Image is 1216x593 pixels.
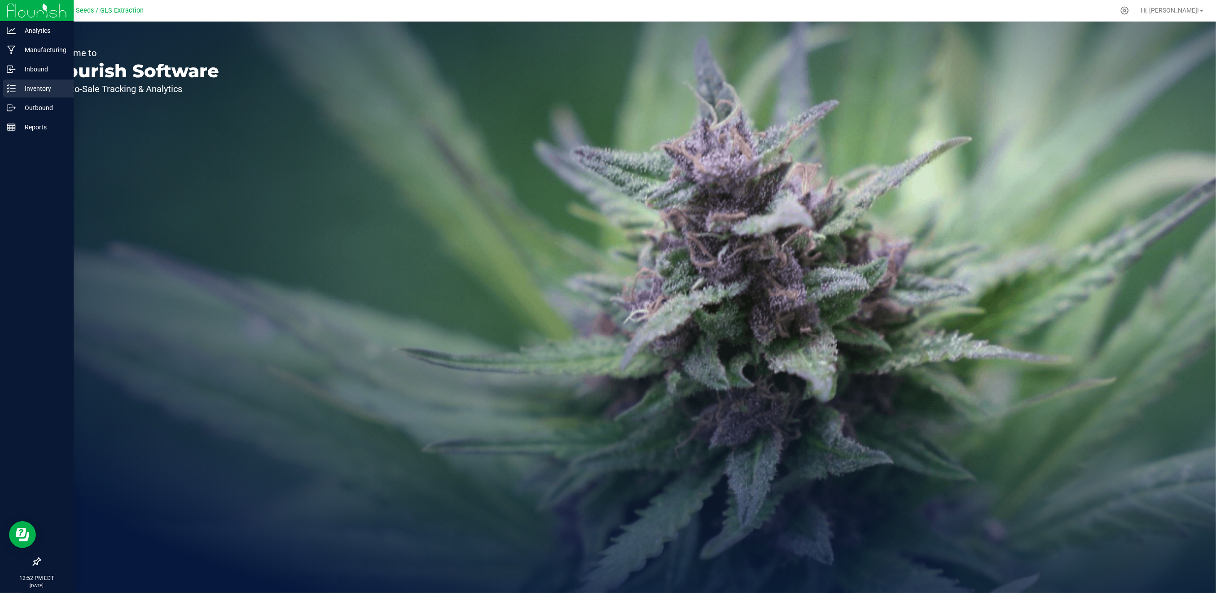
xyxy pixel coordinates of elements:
[48,84,219,93] p: Seed-to-Sale Tracking & Analytics
[9,521,36,548] iframe: Resource center
[1141,7,1199,14] span: Hi, [PERSON_NAME]!
[4,574,70,582] p: 12:52 PM EDT
[40,7,144,14] span: Great Lakes Seeds / GLS Extraction
[4,582,70,589] p: [DATE]
[7,65,16,74] inline-svg: Inbound
[7,123,16,132] inline-svg: Reports
[16,44,70,55] p: Manufacturing
[7,84,16,93] inline-svg: Inventory
[7,45,16,54] inline-svg: Manufacturing
[16,102,70,113] p: Outbound
[7,26,16,35] inline-svg: Analytics
[48,62,219,80] p: Flourish Software
[16,25,70,36] p: Analytics
[16,83,70,94] p: Inventory
[16,64,70,75] p: Inbound
[1119,6,1130,15] div: Manage settings
[48,49,219,58] p: Welcome to
[16,122,70,133] p: Reports
[7,103,16,112] inline-svg: Outbound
